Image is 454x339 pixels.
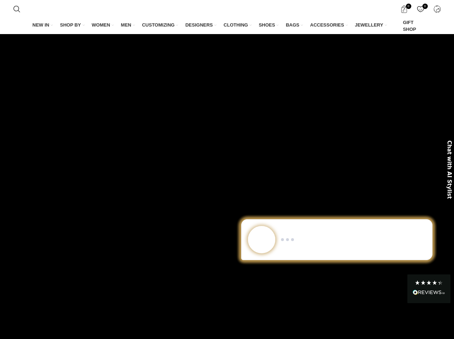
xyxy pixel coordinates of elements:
[355,18,387,33] a: JEWELLERY
[10,2,24,16] a: Search
[407,274,450,303] div: Read All Reviews
[310,18,348,33] a: ACCESSORIES
[286,18,303,33] a: BAGS
[185,22,213,28] span: DESIGNERS
[415,280,443,286] div: 4.28 Stars
[286,22,299,28] span: BAGS
[394,23,401,29] img: GiftBag
[10,18,445,34] div: Main navigation
[60,22,81,28] span: SHOP BY
[92,22,110,28] span: WOMEN
[397,2,412,16] a: 0
[92,18,114,33] a: WOMEN
[142,18,178,33] a: CUSTOMIZING
[403,19,422,32] span: GIFT SHOP
[355,22,383,28] span: JEWELLERY
[32,22,49,28] span: NEW IN
[224,22,248,28] span: CLOTHING
[413,288,445,298] div: Read All Reviews
[422,4,428,9] span: 0
[236,219,437,260] div: Chat to Shop demo
[306,147,367,208] img: Primary Gold
[60,18,84,33] a: SHOP BY
[394,18,422,34] a: GIFT SHOP
[142,22,175,28] span: CUSTOMIZING
[259,18,279,33] a: SHOES
[413,2,428,16] a: 0
[32,18,53,33] a: NEW IN
[259,22,275,28] span: SHOES
[121,18,135,33] a: MEN
[310,22,344,28] span: ACCESSORIES
[413,2,428,16] div: My Wishlist
[413,290,445,295] img: REVIEWS.io
[121,22,131,28] span: MEN
[185,18,216,33] a: DESIGNERS
[224,18,252,33] a: CLOTHING
[406,4,411,9] span: 0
